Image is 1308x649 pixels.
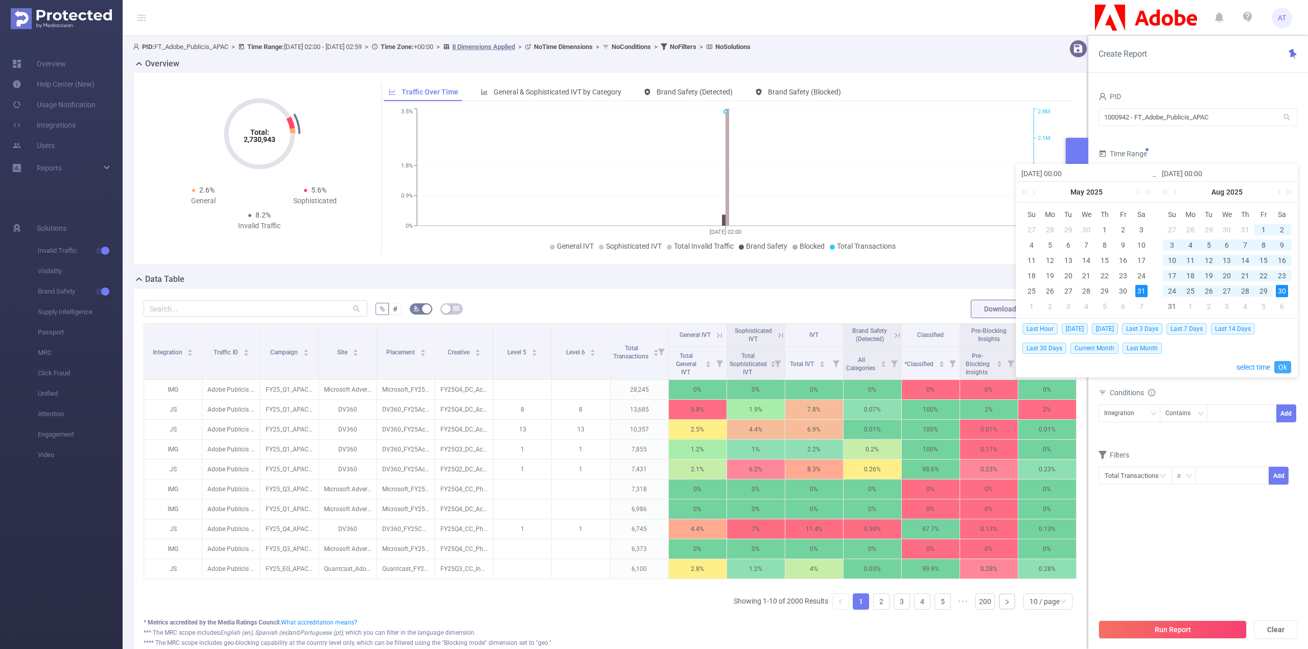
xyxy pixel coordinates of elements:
[1218,253,1236,268] td: August 13, 2025
[976,594,994,609] a: 200
[1254,268,1273,283] td: August 22, 2025
[402,88,458,96] span: Traffic Over Time
[1184,254,1197,267] div: 11
[38,261,123,281] span: Visibility
[1095,299,1114,314] td: June 5, 2025
[1117,254,1129,267] div: 16
[281,619,357,626] a: What accreditation means?
[1203,254,1215,267] div: 12
[247,43,284,51] b: Time Range:
[433,43,443,51] span: >
[1080,300,1092,313] div: 4
[1254,253,1273,268] td: August 15, 2025
[1273,283,1291,299] td: August 30, 2025
[1163,253,1181,268] td: August 10, 2025
[389,88,396,95] i: icon: line-chart
[1062,254,1075,267] div: 13
[12,115,76,135] a: Integrations
[37,164,62,172] span: Reports
[1221,285,1233,297] div: 27
[1257,300,1270,313] div: 5
[1078,237,1096,253] td: May 7, 2025
[593,43,602,51] span: >
[228,43,238,51] span: >
[971,300,1044,318] button: Download PDF
[1099,49,1147,59] span: Create Report
[1059,299,1078,314] td: June 3, 2025
[401,109,413,115] tspan: 3.5%
[1062,300,1075,313] div: 3
[1218,237,1236,253] td: August 6, 2025
[1166,285,1178,297] div: 24
[1062,239,1075,251] div: 6
[1060,598,1066,606] i: icon: down
[481,88,488,95] i: icon: bar-chart
[1276,239,1288,251] div: 9
[1025,270,1038,282] div: 18
[1203,224,1215,236] div: 29
[1099,285,1111,297] div: 29
[1140,182,1153,202] a: Next year (Control + right)
[1165,405,1198,422] div: Contains
[1166,254,1178,267] div: 10
[260,196,371,206] div: Sophisticated
[1095,253,1114,268] td: May 15, 2025
[768,88,841,96] span: Brand Safety (Blocked)
[1276,254,1288,267] div: 16
[401,162,413,169] tspan: 1.8%
[453,305,459,311] i: icon: table
[1163,283,1181,299] td: August 24, 2025
[873,593,890,610] li: 2
[12,135,55,156] a: Users
[362,43,371,51] span: >
[1078,299,1096,314] td: June 4, 2025
[1080,239,1092,251] div: 7
[12,54,66,74] a: Overview
[1114,237,1132,253] td: May 9, 2025
[1254,222,1273,237] td: August 1, 2025
[1239,239,1251,251] div: 7
[1062,224,1075,236] div: 29
[1044,239,1056,251] div: 5
[1095,283,1114,299] td: May 29, 2025
[1218,207,1236,222] th: Wed
[413,305,419,311] i: icon: bg-colors
[1099,224,1111,236] div: 1
[1276,285,1288,297] div: 30
[1117,300,1129,313] div: 6
[1025,224,1038,236] div: 27
[244,135,275,143] tspan: 2,730,943
[1099,239,1111,251] div: 8
[1181,207,1200,222] th: Mon
[1163,222,1181,237] td: July 27, 2025
[1099,300,1111,313] div: 5
[1078,207,1096,222] th: Wed
[1274,361,1291,373] a: Ok
[1044,270,1056,282] div: 19
[1273,253,1291,268] td: August 16, 2025
[1095,237,1114,253] td: May 8, 2025
[1236,207,1254,222] th: Thu
[38,363,123,383] span: Click Fraud
[612,43,651,51] b: No Conditions
[1041,299,1059,314] td: June 2, 2025
[1160,182,1174,202] a: Last year (Control + left)
[1104,405,1141,422] div: Integration
[1078,210,1096,219] span: We
[1221,270,1233,282] div: 20
[1135,239,1148,251] div: 10
[651,43,661,51] span: >
[1239,254,1251,267] div: 14
[1218,283,1236,299] td: August 27, 2025
[142,43,154,51] b: PID:
[1276,300,1288,313] div: 6
[1031,182,1040,202] a: Previous month (PageUp)
[853,593,869,610] li: 1
[1044,224,1056,236] div: 28
[955,593,971,610] span: •••
[1166,224,1178,236] div: 27
[1041,222,1059,237] td: April 28, 2025
[1135,270,1148,282] div: 24
[1210,182,1225,202] a: Aug
[1257,254,1270,267] div: 15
